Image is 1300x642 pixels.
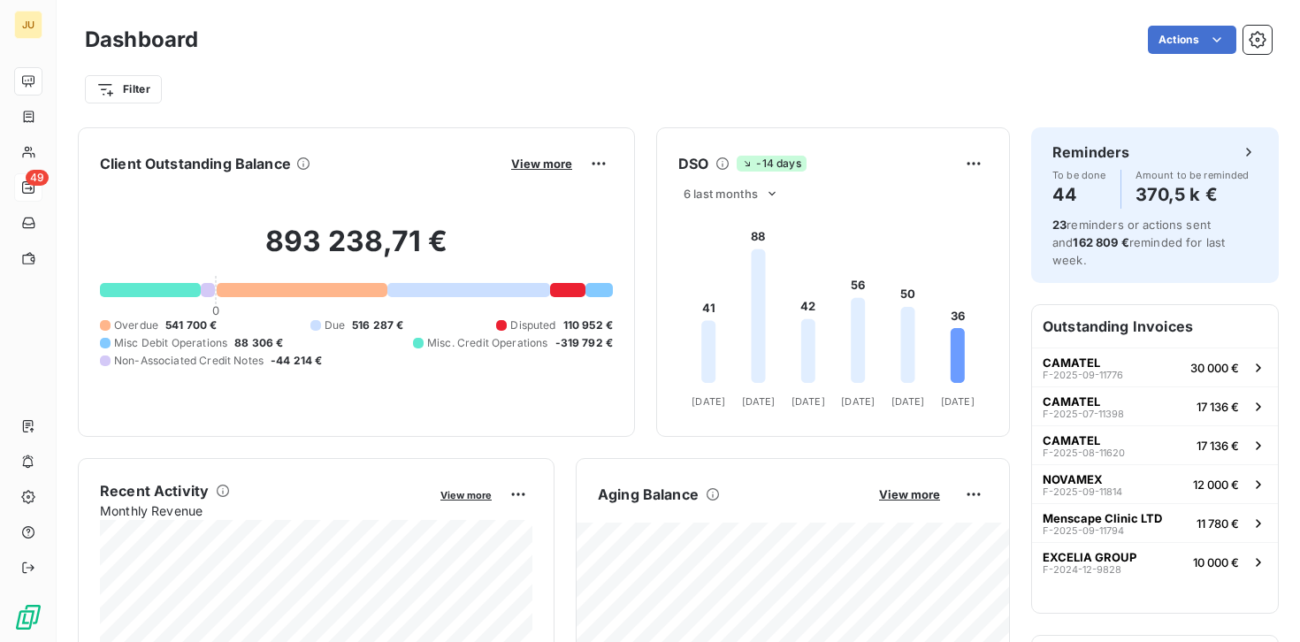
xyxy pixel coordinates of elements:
[26,170,49,186] span: 49
[1043,370,1123,380] span: F-2025-09-11776
[100,224,613,277] h2: 893 238,71 €
[1043,472,1103,486] span: NOVAMEX
[841,395,875,408] tspan: [DATE]
[85,75,162,103] button: Filter
[1136,170,1250,180] span: Amount to be reminded
[1197,516,1239,531] span: 11 780 €
[100,501,428,520] span: Monthly Revenue
[427,335,547,351] span: Misc. Credit Operations
[1052,170,1106,180] span: To be done
[1043,564,1121,575] span: F-2024-12-9828
[1052,180,1106,209] h4: 44
[1032,348,1278,386] button: CAMATELF-2025-09-1177630 000 €
[14,603,42,631] img: Logo LeanPay
[1193,478,1239,492] span: 12 000 €
[563,317,613,333] span: 110 952 €
[1190,361,1239,375] span: 30 000 €
[1043,525,1124,536] span: F-2025-09-11794
[14,11,42,39] div: JU
[165,317,217,333] span: 541 700 €
[555,335,614,351] span: -319 792 €
[1136,180,1250,209] h4: 370,5 k €
[598,484,699,505] h6: Aging Balance
[435,486,497,502] button: View more
[1032,386,1278,425] button: CAMATELF-2025-07-1139817 136 €
[510,317,555,333] span: Disputed
[1073,235,1128,249] span: 162 809 €
[742,395,776,408] tspan: [DATE]
[1197,439,1239,453] span: 17 136 €
[941,395,975,408] tspan: [DATE]
[1043,447,1125,458] span: F-2025-08-11620
[212,303,219,317] span: 0
[1043,511,1162,525] span: Menscape Clinic LTD
[684,187,758,201] span: 6 last months
[1052,141,1129,163] h6: Reminders
[1043,394,1100,409] span: CAMATEL
[1148,26,1236,54] button: Actions
[1240,582,1282,624] iframe: Intercom live chat
[1197,400,1239,414] span: 17 136 €
[114,353,264,369] span: Non-Associated Credit Notes
[114,317,158,333] span: Overdue
[352,317,403,333] span: 516 287 €
[1032,503,1278,542] button: Menscape Clinic LTDF-2025-09-1179411 780 €
[271,353,322,369] span: -44 214 €
[1043,409,1124,419] span: F-2025-07-11398
[1043,550,1136,564] span: EXCELIA GROUP
[114,335,227,351] span: Misc Debit Operations
[506,156,577,172] button: View more
[737,156,806,172] span: -14 days
[1043,486,1122,497] span: F-2025-09-11814
[1052,218,1067,232] span: 23
[891,395,925,408] tspan: [DATE]
[1032,305,1278,348] h6: Outstanding Invoices
[100,480,209,501] h6: Recent Activity
[440,489,492,501] span: View more
[1032,425,1278,464] button: CAMATELF-2025-08-1162017 136 €
[1032,464,1278,503] button: NOVAMEXF-2025-09-1181412 000 €
[85,24,198,56] h3: Dashboard
[511,157,572,171] span: View more
[1052,218,1225,267] span: reminders or actions sent and reminded for last week.
[1193,555,1239,569] span: 10 000 €
[1032,542,1278,581] button: EXCELIA GROUPF-2024-12-982810 000 €
[100,153,291,174] h6: Client Outstanding Balance
[874,486,945,502] button: View more
[1043,433,1100,447] span: CAMATEL
[1043,355,1100,370] span: CAMATEL
[879,487,940,501] span: View more
[791,395,825,408] tspan: [DATE]
[234,335,283,351] span: 88 306 €
[678,153,708,174] h6: DSO
[692,395,725,408] tspan: [DATE]
[325,317,345,333] span: Due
